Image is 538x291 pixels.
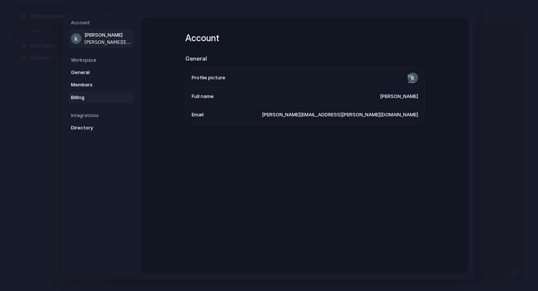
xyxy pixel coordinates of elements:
[71,68,119,76] span: General
[69,66,134,78] a: General
[71,56,134,63] h5: Workspace
[84,39,132,45] span: [PERSON_NAME][EMAIL_ADDRESS][PERSON_NAME][DOMAIN_NAME]
[69,79,134,91] a: Members
[69,122,134,134] a: Directory
[71,94,119,101] span: Billing
[185,55,424,63] h2: General
[192,93,214,100] span: Full name
[71,81,119,89] span: Members
[192,111,204,118] span: Email
[84,31,132,39] span: [PERSON_NAME]
[69,29,134,48] a: [PERSON_NAME][PERSON_NAME][EMAIL_ADDRESS][PERSON_NAME][DOMAIN_NAME]
[380,93,418,100] span: [PERSON_NAME]
[262,111,418,118] span: [PERSON_NAME][EMAIL_ADDRESS][PERSON_NAME][DOMAIN_NAME]
[71,19,134,26] h5: Account
[71,124,119,132] span: Directory
[192,74,225,81] span: Profile picture
[71,112,134,119] h5: Integrations
[69,91,134,103] a: Billing
[185,31,424,45] h1: Account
